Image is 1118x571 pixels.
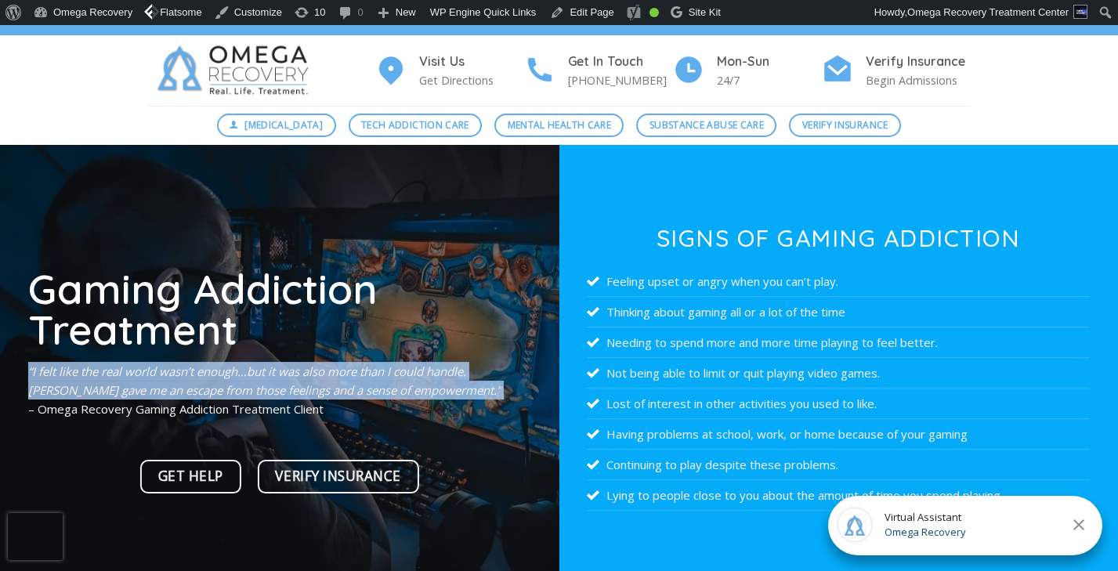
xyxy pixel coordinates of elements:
[258,460,419,493] a: Verify Insurance
[349,114,483,137] a: Tech Addiction Care
[508,117,611,132] span: Mental Health Care
[587,358,1090,388] li: Not being able to limit or quit playing video games.
[28,363,501,398] em: “I felt like the real world wasn’t enough…but it was also more than I could handle. [PERSON_NAME]...
[375,52,524,90] a: Visit Us Get Directions
[524,52,673,90] a: Get In Touch [PHONE_NUMBER]
[689,6,721,18] span: Site Kit
[907,6,1069,18] span: Omega Recovery Treatment Center
[587,480,1090,511] li: Lying to people close to you about the amount of time you spend playing.
[217,114,336,137] a: [MEDICAL_DATA]
[636,114,776,137] a: Substance Abuse Care
[419,52,524,72] h4: Visit Us
[802,117,888,132] span: Verify Insurance
[140,460,241,493] a: Get Help
[158,465,223,487] span: Get Help
[866,71,971,89] p: Begin Admissions
[717,71,822,89] p: 24/7
[649,8,659,17] div: Good
[244,117,323,132] span: [MEDICAL_DATA]
[494,114,624,137] a: Mental Health Care
[587,419,1090,450] li: Having problems at school, work, or home because of your gaming
[587,450,1090,480] li: Continuing to play despite these problems.
[568,71,673,89] p: [PHONE_NUMBER]
[649,117,764,132] span: Substance Abuse Care
[587,226,1090,250] h3: Signs of Gaming Addiction
[587,388,1090,419] li: Lost of interest in other activities you used to like.
[419,71,524,89] p: Get Directions
[587,327,1090,358] li: Needing to spend more and more time playing to feel better.
[8,513,63,560] iframe: reCAPTCHA
[148,35,324,106] img: Omega Recovery
[822,52,971,90] a: Verify Insurance Begin Admissions
[275,465,400,487] span: Verify Insurance
[28,268,531,350] h1: Gaming Addiction Treatment
[568,52,673,72] h4: Get In Touch
[587,266,1090,297] li: Feeling upset or angry when you can’t play.
[866,52,971,72] h4: Verify Insurance
[717,52,822,72] h4: Mon-Sun
[587,297,1090,327] li: Thinking about gaming all or a lot of the time
[361,117,469,132] span: Tech Addiction Care
[28,362,531,418] p: – Omega Recovery Gaming Addiction Treatment Client
[789,114,901,137] a: Verify Insurance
